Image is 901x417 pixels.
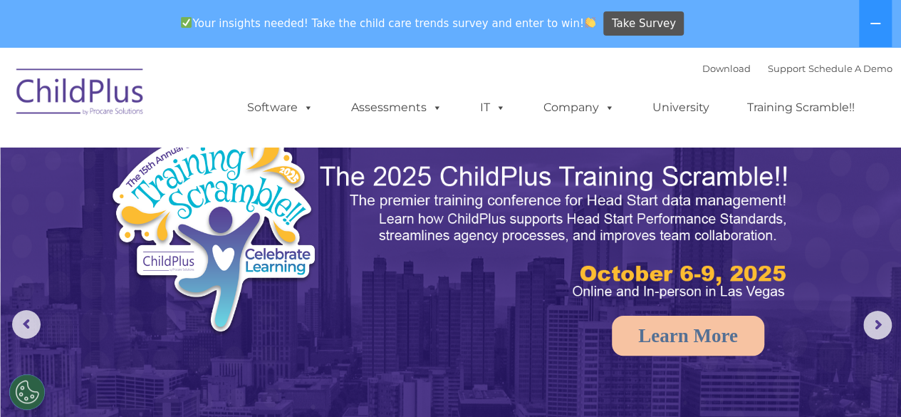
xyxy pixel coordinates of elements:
a: Software [233,93,328,122]
a: Company [529,93,629,122]
a: Schedule A Demo [808,63,892,74]
a: Training Scramble!! [733,93,869,122]
span: Your insights needed! Take the child care trends survey and enter to win! [175,9,602,37]
a: Assessments [337,93,457,122]
span: Take Survey [612,11,676,36]
span: Last name [198,94,241,105]
font: | [702,63,892,74]
a: Download [702,63,751,74]
button: Cookies Settings [9,374,45,410]
img: 👏 [585,17,595,28]
a: Support [768,63,806,74]
a: University [638,93,724,122]
a: IT [466,93,520,122]
a: Learn More [612,316,764,356]
a: Take Survey [603,11,684,36]
img: ChildPlus by Procare Solutions [9,58,152,130]
span: Phone number [198,153,259,163]
img: ✅ [181,17,192,28]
